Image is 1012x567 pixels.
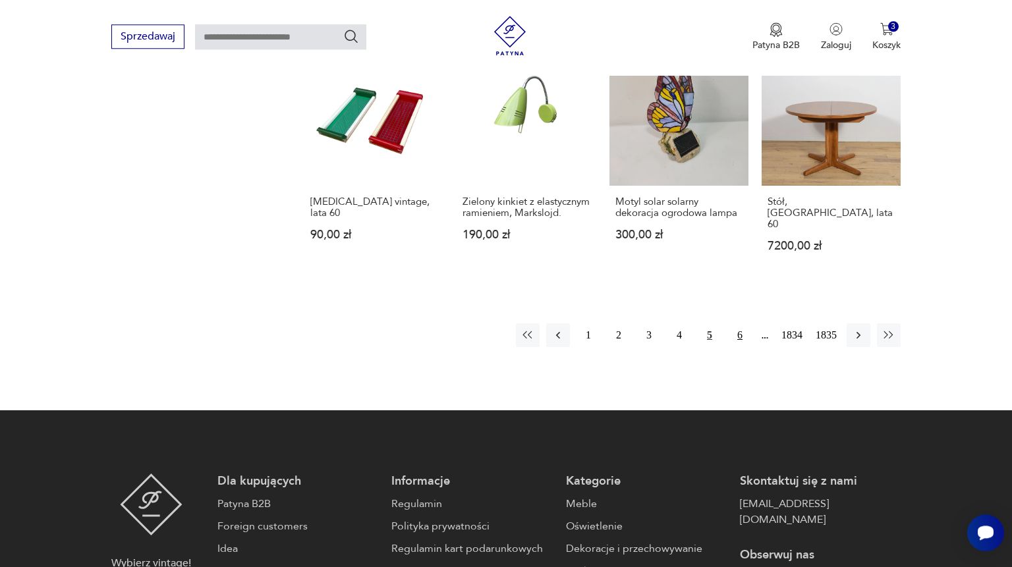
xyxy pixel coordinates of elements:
button: Zaloguj [821,22,851,51]
a: [EMAIL_ADDRESS][DOMAIN_NAME] [740,496,901,527]
button: 4 [667,323,691,347]
button: 3 [637,323,661,347]
div: 3 [888,21,899,32]
button: Szukaj [343,28,359,44]
button: 1 [576,323,600,347]
a: Meble [566,496,727,512]
button: Patyna B2B [752,22,800,51]
a: Idea [217,541,378,556]
img: Patyna - sklep z meblami i dekoracjami vintage [120,473,183,535]
p: Skontaktuj się z nami [740,473,901,489]
a: Foreign customers [217,518,378,534]
p: 90,00 zł [310,229,437,240]
button: 1834 [778,323,806,347]
h3: [MEDICAL_DATA] vintage, lata 60 [310,196,437,219]
button: 5 [698,323,721,347]
button: 2 [607,323,631,347]
img: Patyna - sklep z meblami i dekoracjami vintage [490,16,530,55]
a: Tace vintage, lata 60[MEDICAL_DATA] vintage, lata 6090,00 zł [304,47,443,277]
p: Zaloguj [821,39,851,51]
a: Dekoracje i przechowywanie [566,541,727,556]
a: Regulamin [391,496,552,512]
button: Sprzedawaj [111,24,184,49]
a: Regulamin kart podarunkowych [391,541,552,556]
p: Patyna B2B [752,39,800,51]
button: 6 [728,323,752,347]
button: 1835 [812,323,840,347]
p: Koszyk [872,39,901,51]
p: Informacje [391,473,552,489]
a: Zielony kinkiet z elastycznym ramieniem, Markslojd.Zielony kinkiet z elastycznym ramieniem, Marks... [457,47,596,277]
p: Kategorie [566,473,727,489]
img: Ikona koszyka [880,22,893,36]
button: 3Koszyk [872,22,901,51]
a: Stół, Wielka Brytania, lata 60Stół, [GEOGRAPHIC_DATA], lata 607200,00 zł [762,47,901,277]
a: Oświetlenie [566,518,727,534]
h3: Stół, [GEOGRAPHIC_DATA], lata 60 [768,196,895,230]
a: Motyl solar solarny dekoracja ogrodowa lampaMotyl solar solarny dekoracja ogrodowa lampa300,00 zł [609,47,748,277]
p: 190,00 zł [463,229,590,240]
h3: Zielony kinkiet z elastycznym ramieniem, Markslojd. [463,196,590,219]
p: Obserwuj nas [740,547,901,563]
p: 300,00 zł [615,229,743,240]
a: Polityka prywatności [391,518,552,534]
a: Sprzedawaj [111,33,184,42]
p: 7200,00 zł [768,240,895,252]
h3: Motyl solar solarny dekoracja ogrodowa lampa [615,196,743,219]
a: Ikona medaluPatyna B2B [752,22,800,51]
a: Patyna B2B [217,496,378,512]
img: Ikona medalu [770,22,783,37]
p: Dla kupujących [217,473,378,489]
img: Ikonka użytkownika [829,22,843,36]
iframe: Smartsupp widget button [967,514,1004,551]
